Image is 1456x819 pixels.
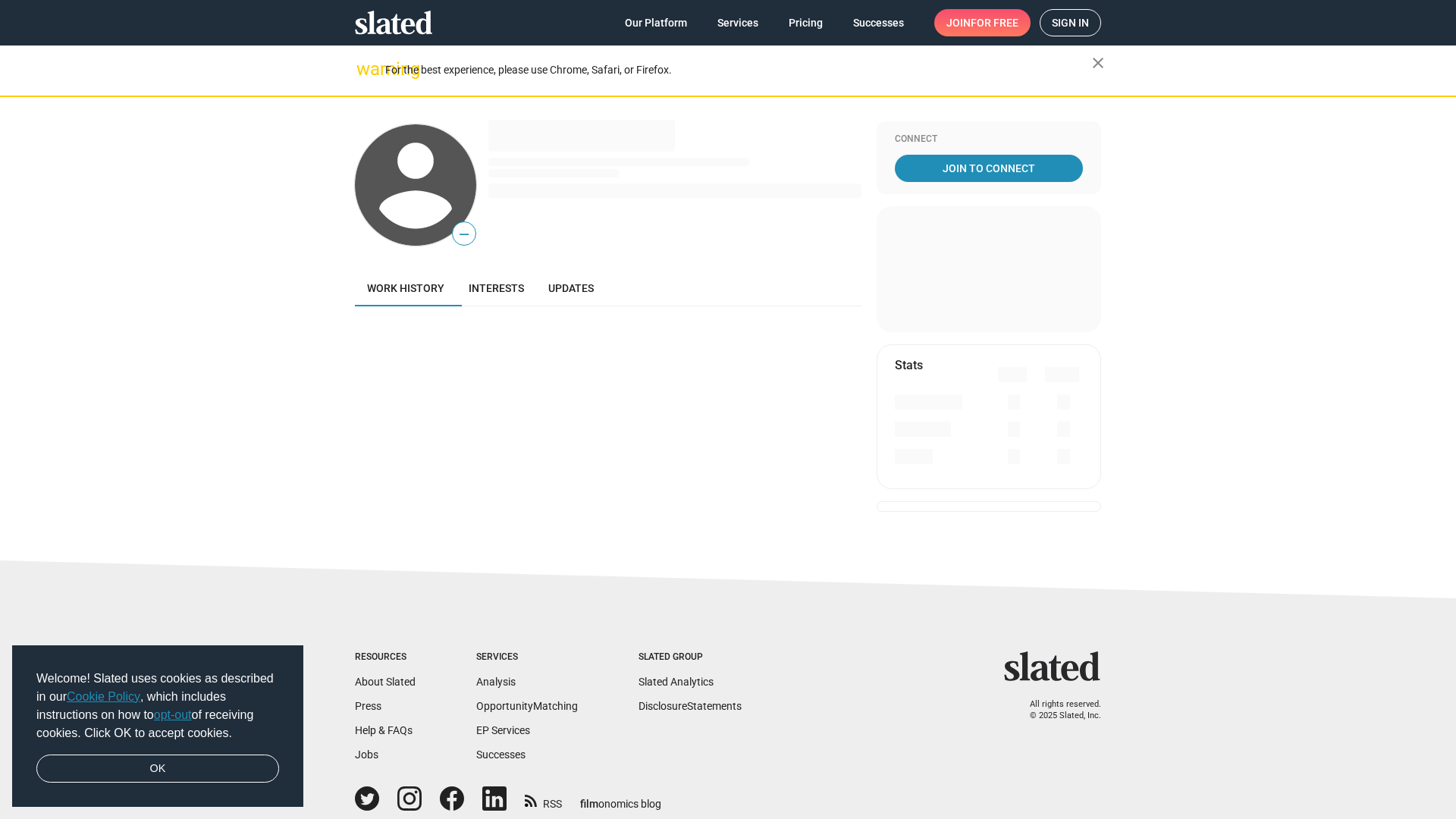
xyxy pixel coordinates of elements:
[1040,9,1101,36] a: Sign in
[476,724,530,736] a: EP Services
[1089,54,1107,72] mat-icon: close
[355,651,416,664] div: Resources
[639,651,742,664] div: Slated Group
[469,282,524,294] span: Interests
[476,676,516,688] a: Analysis
[580,798,598,810] span: film
[367,282,444,294] span: Work history
[895,357,923,373] mat-card-title: Stats
[385,60,1092,80] div: For the best experience, please use Chrome, Safari, or Firefox.
[355,700,381,712] a: Press
[453,224,475,244] span: —
[536,270,606,306] a: Updates
[853,9,904,36] span: Successes
[525,788,562,811] a: RSS
[639,676,714,688] a: Slated Analytics
[717,9,758,36] span: Services
[356,60,375,78] mat-icon: warning
[1014,699,1101,721] p: All rights reserved. © 2025 Slated, Inc.
[895,155,1083,182] a: Join To Connect
[613,9,699,36] a: Our Platform
[946,9,1018,36] span: Join
[639,700,742,712] a: DisclosureStatements
[934,9,1031,36] a: Joinfor free
[580,785,661,811] a: filmonomics blog
[355,724,413,736] a: Help & FAQs
[841,9,916,36] a: Successes
[895,133,1083,146] div: Connect
[777,9,835,36] a: Pricing
[36,670,279,742] span: Welcome! Slated uses cookies as described in our , which includes instructions on how to of recei...
[898,155,1080,182] span: Join To Connect
[355,748,378,761] a: Jobs
[971,9,1018,36] span: for free
[476,700,578,712] a: OpportunityMatching
[1052,10,1089,36] span: Sign in
[457,270,536,306] a: Interests
[355,676,416,688] a: About Slated
[625,9,687,36] span: Our Platform
[154,708,192,721] a: opt-out
[36,755,279,783] a: dismiss cookie message
[548,282,594,294] span: Updates
[67,690,140,703] a: Cookie Policy
[789,9,823,36] span: Pricing
[355,270,457,306] a: Work history
[12,645,303,808] div: cookieconsent
[476,651,578,664] div: Services
[476,748,526,761] a: Successes
[705,9,770,36] a: Services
